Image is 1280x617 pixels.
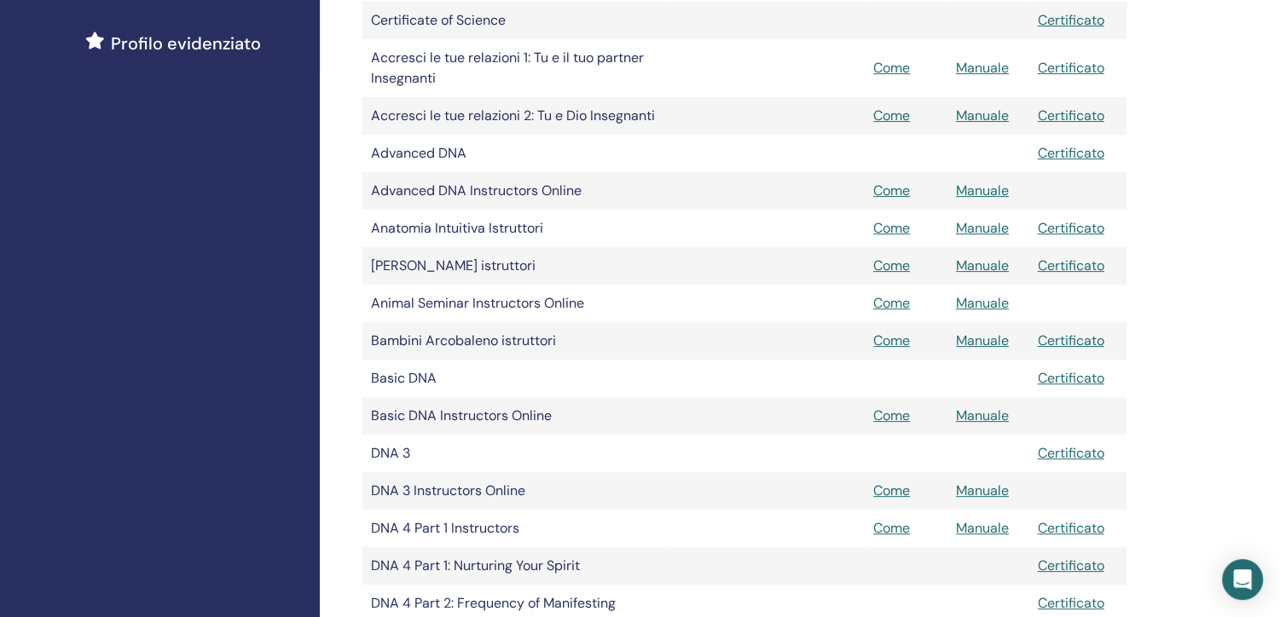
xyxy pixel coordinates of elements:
a: Come [873,332,910,349]
a: Certificato [1038,59,1104,77]
a: Come [873,219,910,237]
td: Certificate of Science [362,2,669,39]
a: Come [873,107,910,124]
td: Accresci le tue relazioni 2: Tu e Dio Insegnanti [362,97,669,135]
a: Manuale [956,59,1009,77]
a: Certificato [1038,369,1104,387]
span: Profilo evidenziato [111,31,261,56]
a: Certificato [1038,594,1104,612]
div: Open Intercom Messenger [1222,559,1263,600]
a: Certificato [1038,519,1104,537]
a: Manuale [956,294,1009,312]
td: Anatomia Intuitiva Istruttori [362,210,669,247]
a: Come [873,257,910,274]
a: Manuale [956,481,1009,499]
a: Come [873,294,910,312]
a: Certificato [1038,257,1104,274]
a: Come [873,481,910,499]
a: Manuale [956,107,1009,124]
a: Manuale [956,407,1009,424]
a: Manuale [956,519,1009,537]
a: Certificato [1038,107,1104,124]
td: DNA 4 Part 1 Instructors [362,510,669,547]
a: Manuale [956,332,1009,349]
a: Certificato [1038,444,1104,462]
td: Basic DNA [362,360,669,397]
td: DNA 3 Instructors Online [362,472,669,510]
a: Come [873,519,910,537]
td: DNA 3 [362,435,669,472]
td: Basic DNA Instructors Online [362,397,669,435]
a: Come [873,407,910,424]
td: Animal Seminar Instructors Online [362,285,669,322]
td: Bambini Arcobaleno istruttori [362,322,669,360]
a: Certificato [1038,11,1104,29]
a: Manuale [956,257,1009,274]
a: Certificato [1038,219,1104,237]
td: Accresci le tue relazioni 1: Tu e il tuo partner Insegnanti [362,39,669,97]
a: Come [873,182,910,199]
a: Manuale [956,182,1009,199]
a: Certificato [1038,144,1104,162]
a: Manuale [956,219,1009,237]
a: Certificato [1038,556,1104,574]
td: Advanced DNA [362,135,669,172]
td: Advanced DNA Instructors Online [362,172,669,210]
a: Come [873,59,910,77]
td: [PERSON_NAME] istruttori [362,247,669,285]
a: Certificato [1038,332,1104,349]
td: DNA 4 Part 1: Nurturing Your Spirit [362,547,669,585]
